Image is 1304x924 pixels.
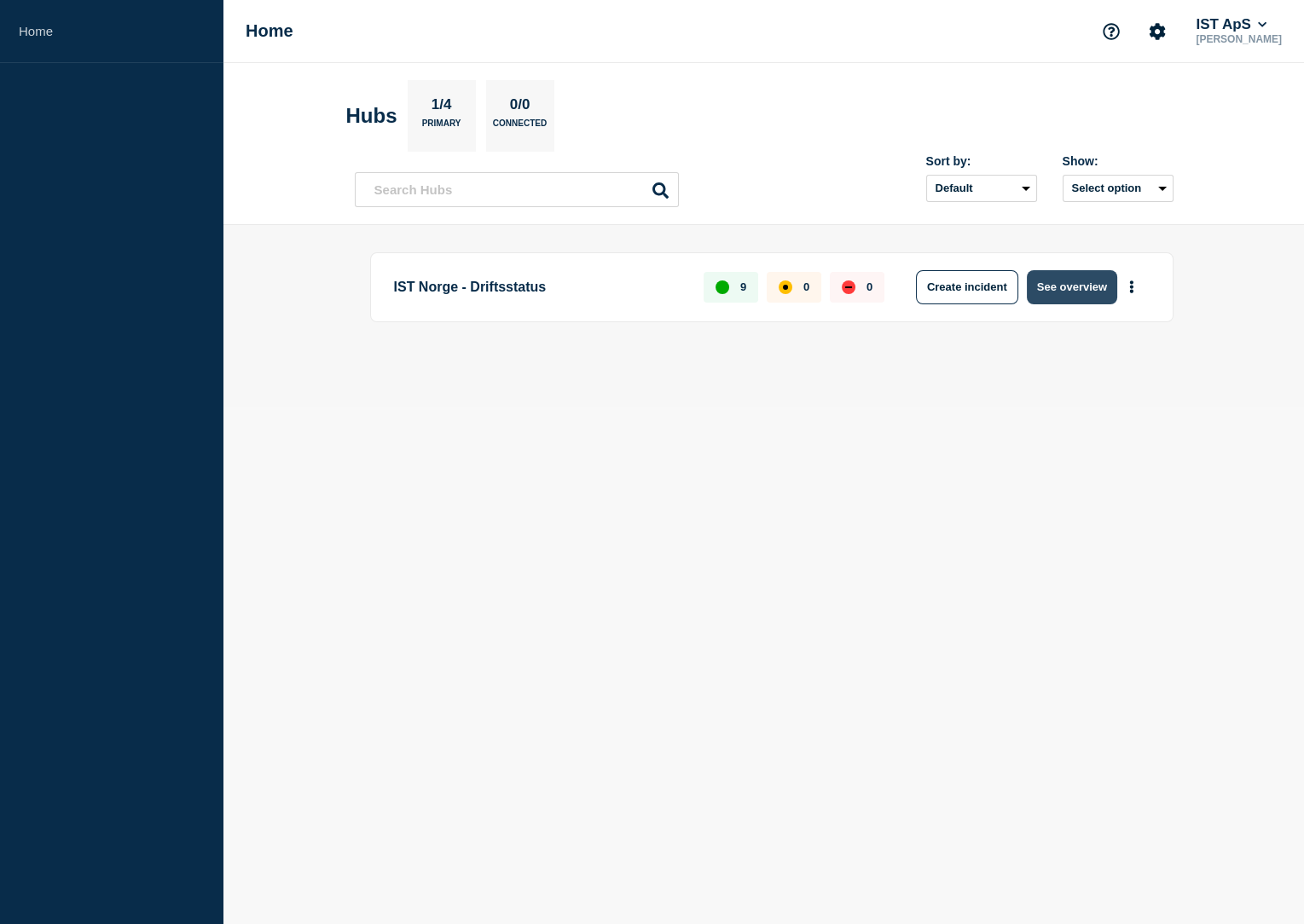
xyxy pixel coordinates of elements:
[425,96,458,118] p: 1/4
[1093,14,1129,49] button: Support
[422,118,461,136] p: Primary
[1027,270,1117,304] button: See overview
[740,280,746,293] p: 9
[1063,175,1174,202] button: Select option
[394,270,685,304] p: IST Norge - Driftsstatus
[493,118,547,136] p: Connected
[1192,33,1285,45] p: [PERSON_NAME]
[346,104,397,128] h2: Hubs
[1063,154,1174,168] div: Show:
[716,280,729,294] div: up
[926,175,1037,202] select: Sort by
[246,21,293,41] h1: Home
[779,280,792,294] div: affected
[1139,14,1175,49] button: Account settings
[355,172,679,207] input: Search Hubs
[842,280,855,294] div: down
[1121,271,1143,303] button: More actions
[866,280,872,293] p: 0
[503,96,536,118] p: 0/0
[1192,16,1270,33] button: IST ApS
[916,270,1018,304] button: Create incident
[803,280,809,293] p: 0
[926,154,1037,168] div: Sort by:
